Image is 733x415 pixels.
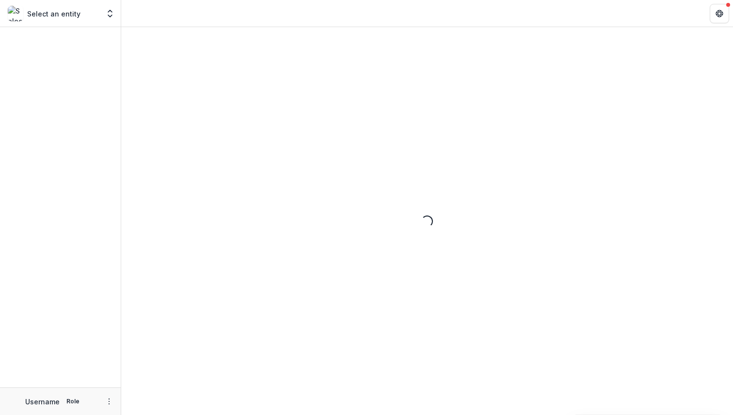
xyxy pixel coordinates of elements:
[64,397,82,406] p: Role
[103,396,115,407] button: More
[103,4,117,23] button: Open entity switcher
[710,4,729,23] button: Get Help
[8,6,23,21] img: Select an entity
[27,9,80,19] p: Select an entity
[25,397,60,407] p: Username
